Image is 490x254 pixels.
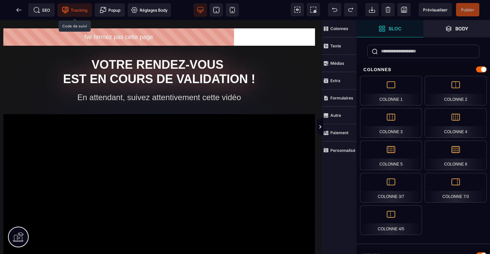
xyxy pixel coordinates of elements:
[322,55,357,72] span: Médias
[425,173,487,203] div: Colonne 7/3
[357,63,490,76] div: Colonnes
[62,7,87,13] span: Tracking
[131,7,168,13] span: Réglages Body
[456,3,479,16] span: Enregistrer le contenu
[461,7,474,12] span: Publier
[330,43,341,48] strong: Texte
[3,34,315,69] h1: VOTRE RENDEZ-VOUS EST EN COURS DE VALIDATION !
[357,117,363,137] span: Afficher les vues
[360,141,422,170] div: Colonne 5
[84,14,153,21] text: Ne fermez pas cette page
[12,3,26,17] span: Retour
[291,3,304,16] span: Voir les composants
[322,20,357,37] span: Colonnes
[360,76,422,105] div: Colonne 1
[389,26,401,31] strong: Bloc
[397,3,411,16] span: Enregistrer
[360,173,422,203] div: Colonne 3/7
[226,3,239,17] span: Voir mobile
[322,124,357,142] span: Paiement
[33,7,50,13] span: SEO
[322,72,357,89] span: Extra
[322,142,357,159] span: Personnalisé
[425,76,487,105] div: Colonne 2
[57,3,92,17] span: Code de suivi
[3,69,315,86] h2: En attendant, suivez attentivement cette vidéo
[330,130,348,135] strong: Paiement
[307,3,320,16] span: Capture d'écran
[322,107,357,124] span: Autre
[330,148,355,153] strong: Personnalisé
[100,7,120,13] span: Popup
[330,61,344,66] strong: Médias
[419,3,452,16] span: Aperçu
[330,95,353,100] strong: Formulaires
[360,205,422,235] div: Colonne 4/5
[357,20,423,37] span: Ouvrir les blocs
[365,3,379,16] span: Importer
[330,78,340,83] strong: Extra
[322,37,357,55] span: Texte
[423,20,490,37] span: Ouvrir les calques
[194,3,207,17] span: Voir bureau
[425,108,487,138] div: Colonne 4
[423,7,448,12] span: Prévisualiser
[330,26,348,31] strong: Colonnes
[425,141,487,170] div: Colonne 6
[360,108,422,138] div: Colonne 3
[322,89,357,107] span: Formulaires
[95,3,125,17] span: Créer une alerte modale
[344,3,357,16] span: Rétablir
[381,3,395,16] span: Nettoyage
[128,3,171,17] span: Favicon
[455,26,468,31] strong: Body
[210,3,223,17] span: Voir tablette
[330,113,341,118] strong: Autre
[328,3,341,16] span: Défaire
[28,3,55,17] span: Métadata SEO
